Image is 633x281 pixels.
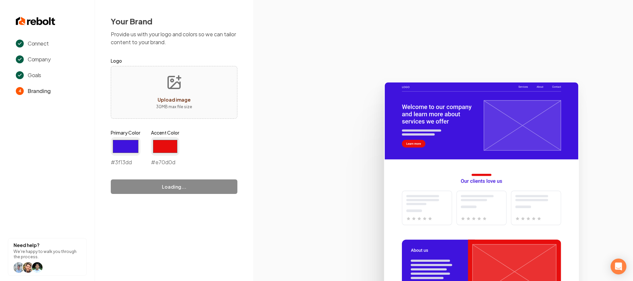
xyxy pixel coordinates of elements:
div: Open Intercom Messenger [611,259,626,274]
span: Upload image [158,97,191,103]
button: Need help?We're happy to walk you through the process.help icon Willhelp icon Willhelp icon arwin [8,238,87,276]
h2: Your Brand [111,16,237,26]
label: Primary Color [111,129,140,136]
span: Goals [28,71,41,79]
p: We're happy to walk you through the process. [14,249,81,260]
span: Connect [28,40,48,47]
p: Provide us with your logo and colors so we can tailor content to your brand. [111,30,237,46]
img: help icon Will [14,262,24,273]
img: help icon Will [23,262,33,273]
div: #3f13dd [111,137,140,166]
label: Accent Color [151,129,179,136]
img: Rebolt Logo [16,16,55,26]
p: 30 MB max file size [156,104,192,110]
span: Branding [28,87,51,95]
label: Logo [111,57,237,65]
div: #e70d0d [151,137,179,166]
span: 4 [16,87,24,95]
button: Upload image [151,69,197,115]
span: Company [28,55,50,63]
strong: Need help? [14,242,40,248]
img: help icon arwin [32,262,43,273]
